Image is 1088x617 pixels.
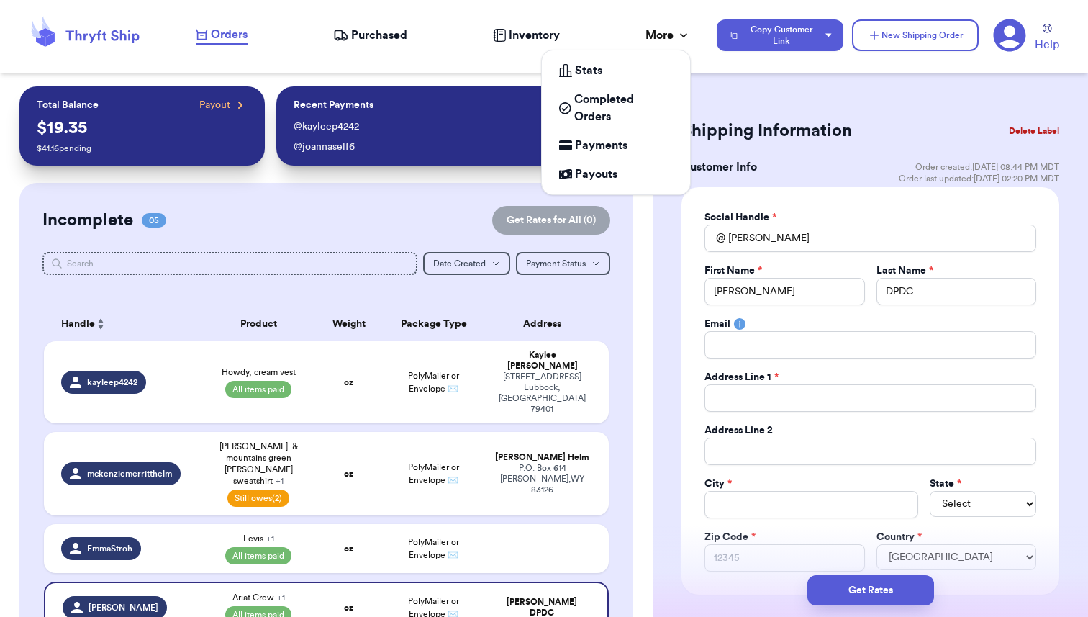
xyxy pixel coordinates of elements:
[294,140,582,154] div: @ joannaself6
[548,160,684,189] a: Payouts
[575,137,627,154] span: Payments
[433,259,486,268] span: Date Created
[852,19,979,51] button: New Shipping Order
[493,463,591,495] div: P.O. Box 614 [PERSON_NAME] , WY 83126
[1035,36,1059,53] span: Help
[95,315,106,333] button: Sort ascending
[704,225,725,252] div: @
[915,161,1059,173] span: Order created: [DATE] 08:44 PM MDT
[294,120,577,134] div: @ kayleep4242
[704,530,756,544] label: Zip Code
[232,592,285,603] span: Ariat Crew
[37,98,99,112] p: Total Balance
[548,131,684,160] a: Payments
[408,371,459,393] span: PolyMailer or Envelope ✉️
[509,27,560,44] span: Inventory
[344,469,353,478] strong: oz
[493,350,591,371] div: Kaylee [PERSON_NAME]
[222,366,296,378] span: Howdy, cream vest
[548,56,684,85] a: Stats
[876,264,933,278] label: Last Name
[575,62,602,79] span: Stats
[1035,24,1059,53] a: Help
[243,533,274,544] span: Levis
[704,317,730,331] label: Email
[344,603,353,612] strong: oz
[211,26,248,43] span: Orders
[807,575,934,605] button: Get Rates
[315,307,383,341] th: Weight
[42,209,133,232] h2: Incomplete
[37,117,248,140] p: $ 19.35
[333,27,407,44] a: Purchased
[89,602,158,613] span: [PERSON_NAME]
[876,530,922,544] label: Country
[87,468,172,479] span: mckenziemerritthelm
[196,26,248,45] a: Orders
[37,143,248,154] p: $ 41.16 pending
[548,85,684,131] a: Completed Orders
[704,477,732,491] label: City
[645,27,691,44] div: More
[574,91,673,125] span: Completed Orders
[717,19,843,51] button: Copy Customer Link
[227,490,289,507] span: Still owes (2)
[493,27,560,44] a: Inventory
[199,98,248,112] a: Payout
[294,98,373,112] p: Recent Payments
[142,213,166,228] span: 05
[408,463,459,485] span: PolyMailer or Envelope ✉️
[493,452,591,463] div: [PERSON_NAME] Helm
[526,259,586,268] span: Payment Status
[704,370,779,384] label: Address Line 1
[225,381,291,398] span: All items paid
[899,173,1059,184] span: Order last updated: [DATE] 02:20 PM MDT
[277,593,285,602] span: + 1
[423,252,510,275] button: Date Created
[408,538,459,559] span: PolyMailer or Envelope ✉️
[199,98,230,112] span: Payout
[704,210,776,225] label: Social Handle
[87,543,132,554] span: EmmaStroh
[344,378,353,387] strong: oz
[704,423,773,438] label: Address Line 2
[493,371,591,415] div: [STREET_ADDRESS] Lubbock , [GEOGRAPHIC_DATA] 79401
[704,264,762,278] label: First Name
[383,307,484,341] th: Package Type
[211,441,307,487] span: [PERSON_NAME]. & mountains green [PERSON_NAME] sweatshirt
[681,158,757,176] h3: Customer Info
[516,252,610,275] button: Payment Status
[492,206,610,235] button: Get Rates for All (0)
[344,544,353,553] strong: oz
[484,307,609,341] th: Address
[276,477,284,485] span: + 1
[351,27,407,44] span: Purchased
[202,307,315,341] th: Product
[575,166,617,183] span: Payouts
[704,544,864,572] input: 12345
[930,477,961,491] label: State
[42,252,417,275] input: Search
[266,534,274,543] span: + 1
[87,377,137,388] span: kayleep4242
[1003,115,1065,147] button: Delete Label
[681,120,852,143] h2: Shipping Information
[225,547,291,564] span: All items paid
[61,317,95,332] span: Handle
